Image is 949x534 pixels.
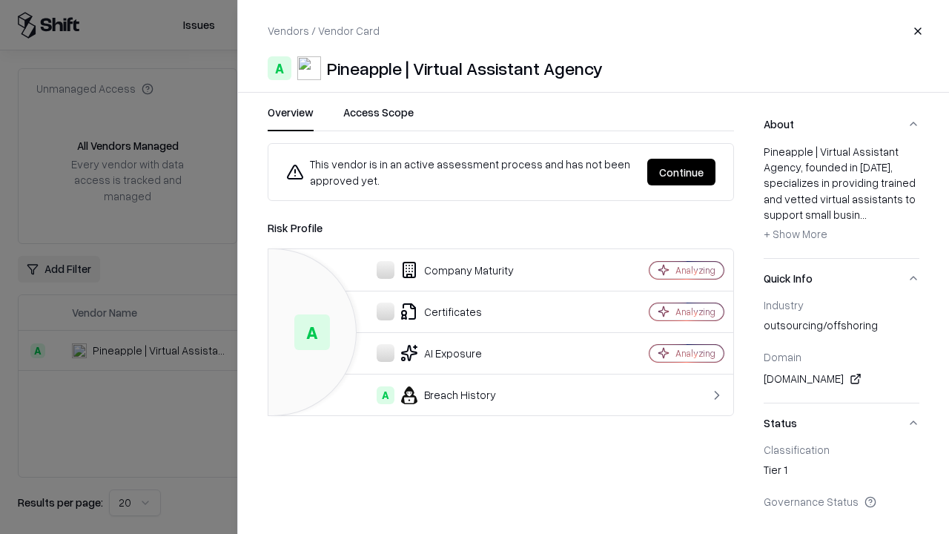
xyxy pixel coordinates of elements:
span: ... [860,208,867,221]
div: Pineapple | Virtual Assistant Agency, founded in [DATE], specializes in providing trained and vet... [764,144,919,246]
p: Vendors / Vendor Card [268,23,380,39]
div: Domain [764,350,919,363]
div: Certificates [280,303,598,320]
button: Quick Info [764,259,919,298]
div: Risk Profile [268,219,734,237]
div: A [268,56,291,80]
button: Access Scope [343,105,414,131]
div: [DOMAIN_NAME] [764,370,919,388]
span: + Show More [764,227,827,240]
button: Status [764,403,919,443]
div: Analyzing [675,347,715,360]
div: Pineapple | Virtual Assistant Agency [327,56,603,80]
div: Governance Status [764,495,919,508]
button: Overview [268,105,314,131]
div: About [764,144,919,258]
div: AI Exposure [280,344,598,362]
div: outsourcing/offshoring [764,317,919,338]
div: Analyzing [675,264,715,277]
div: Classification [764,443,919,456]
div: Analyzing [675,306,715,318]
div: Company Maturity [280,261,598,279]
div: This vendor is in an active assessment process and has not been approved yet. [286,156,635,188]
div: Tier 1 [764,462,919,483]
div: A [294,314,330,350]
button: Continue [647,159,715,185]
div: Industry [764,298,919,311]
div: A [377,386,394,404]
button: + Show More [764,222,827,246]
button: About [764,105,919,144]
div: Breach History [280,386,598,404]
div: Quick Info [764,298,919,403]
img: Pineapple | Virtual Assistant Agency [297,56,321,80]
